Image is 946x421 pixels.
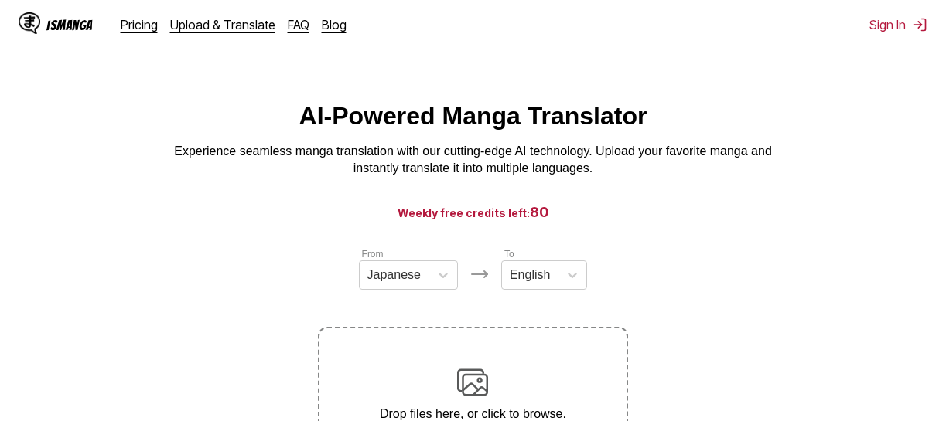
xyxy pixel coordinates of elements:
div: IsManga [46,18,93,32]
button: Sign In [869,17,927,32]
img: Sign out [912,17,927,32]
p: Experience seamless manga translation with our cutting-edge AI technology. Upload your favorite m... [164,143,783,178]
img: IsManga Logo [19,12,40,34]
p: Drop files here, or click to browse. [323,407,623,421]
a: Pricing [121,17,158,32]
label: To [504,249,514,260]
span: 80 [530,204,549,220]
h1: AI-Powered Manga Translator [299,102,647,131]
a: Blog [322,17,347,32]
label: From [362,249,384,260]
h3: Weekly free credits left: [37,202,909,222]
a: IsManga LogoIsManga [19,12,121,37]
a: FAQ [288,17,309,32]
img: Languages icon [470,265,489,283]
a: Upload & Translate [170,17,275,32]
